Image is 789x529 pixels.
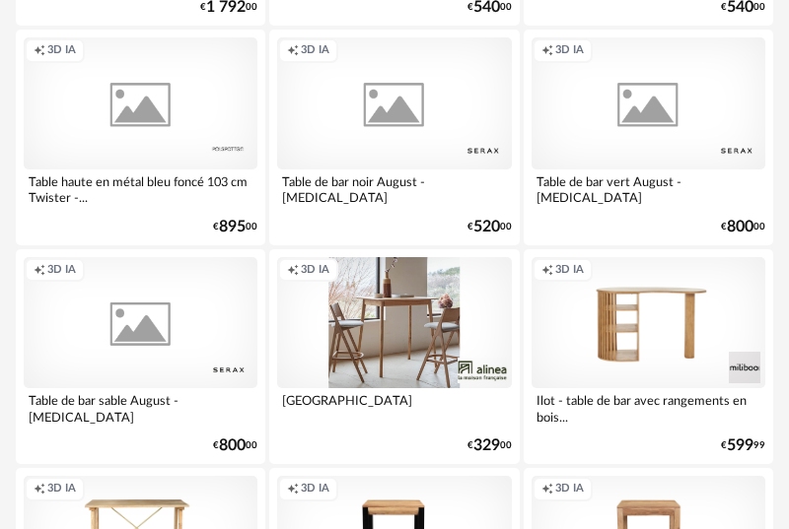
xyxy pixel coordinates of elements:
[473,439,500,452] span: 329
[301,482,329,496] span: 3D IA
[541,482,553,496] span: Creation icon
[727,1,753,14] span: 540
[34,43,45,58] span: Creation icon
[555,482,584,496] span: 3D IA
[532,388,765,428] div: Ilot - table de bar avec rangements en bois...
[277,388,511,428] div: [GEOGRAPHIC_DATA]
[269,249,519,464] a: Creation icon 3D IA [GEOGRAPHIC_DATA] €32900
[24,388,257,428] div: Table de bar sable August - [MEDICAL_DATA]
[34,482,45,496] span: Creation icon
[16,30,265,244] a: Creation icon 3D IA Table haute en métal bleu foncé 103 cm Twister -... €89500
[287,43,299,58] span: Creation icon
[532,169,765,209] div: Table de bar vert August - [MEDICAL_DATA]
[555,43,584,58] span: 3D IA
[727,221,753,233] span: 800
[213,221,257,233] div: € 00
[524,30,773,244] a: Creation icon 3D IA Table de bar vert August - [MEDICAL_DATA] €80000
[16,249,265,464] a: Creation icon 3D IA Table de bar sable August - [MEDICAL_DATA] €80000
[47,482,76,496] span: 3D IA
[467,221,512,233] div: € 00
[473,1,500,14] span: 540
[219,221,246,233] span: 895
[301,263,329,278] span: 3D IA
[727,439,753,452] span: 599
[721,221,765,233] div: € 00
[287,482,299,496] span: Creation icon
[200,1,257,14] div: € 00
[467,1,512,14] div: € 00
[524,249,773,464] a: Creation icon 3D IA Ilot - table de bar avec rangements en bois... €59999
[219,439,246,452] span: 800
[34,263,45,278] span: Creation icon
[47,43,76,58] span: 3D IA
[301,43,329,58] span: 3D IA
[287,263,299,278] span: Creation icon
[24,169,257,209] div: Table haute en métal bleu foncé 103 cm Twister -...
[555,263,584,278] span: 3D IA
[213,439,257,452] div: € 00
[721,439,765,452] div: € 99
[206,1,246,14] span: 1 792
[473,221,500,233] span: 520
[541,263,553,278] span: Creation icon
[277,169,511,209] div: Table de bar noir August - [MEDICAL_DATA]
[47,263,76,278] span: 3D IA
[721,1,765,14] div: € 00
[541,43,553,58] span: Creation icon
[467,439,512,452] div: € 00
[269,30,519,244] a: Creation icon 3D IA Table de bar noir August - [MEDICAL_DATA] €52000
